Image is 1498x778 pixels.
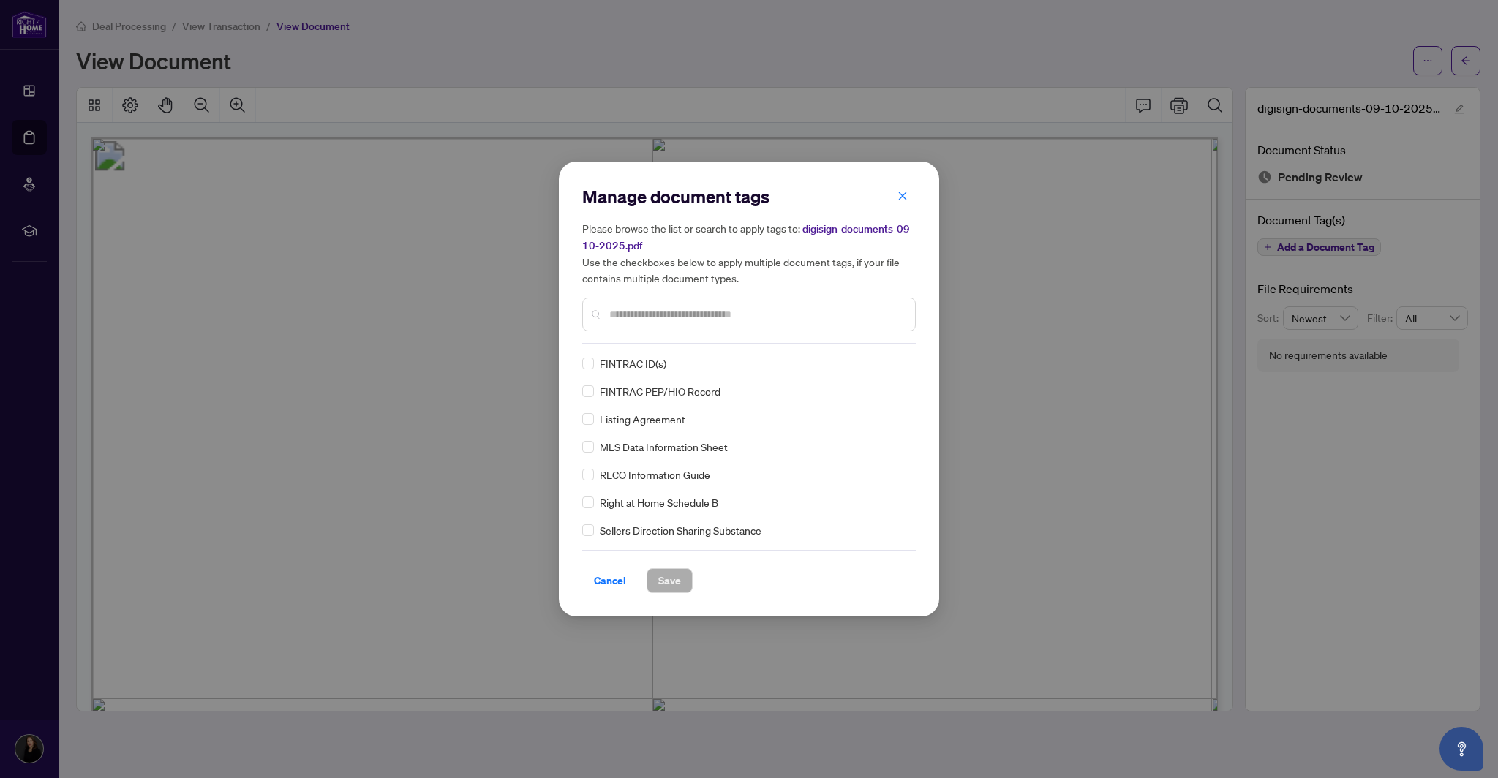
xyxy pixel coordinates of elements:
span: Cancel [594,569,626,592]
button: Save [647,568,693,593]
h5: Please browse the list or search to apply tags to: Use the checkboxes below to apply multiple doc... [582,220,916,286]
span: Sellers Direction Sharing Substance [600,522,761,538]
span: FINTRAC PEP/HIO Record [600,383,720,399]
span: close [897,191,908,201]
h2: Manage document tags [582,185,916,208]
span: FINTRAC ID(s) [600,355,666,371]
span: Right at Home Schedule B [600,494,718,510]
span: MLS Data Information Sheet [600,439,728,455]
span: RECO Information Guide [600,467,710,483]
button: Open asap [1439,727,1483,771]
button: Cancel [582,568,638,593]
span: Listing Agreement [600,411,685,427]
